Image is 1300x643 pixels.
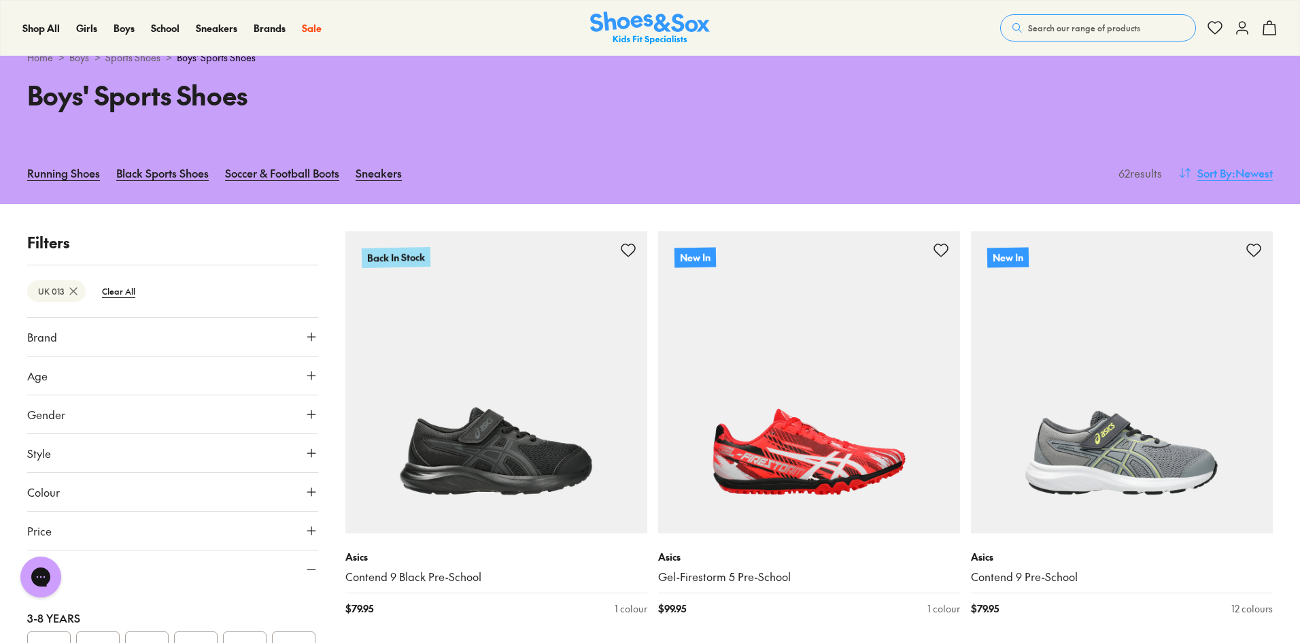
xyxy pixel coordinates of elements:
[971,231,1273,533] a: New In
[116,158,209,188] a: Black Sports Shoes
[114,21,135,35] a: Boys
[27,406,65,423] span: Gender
[76,21,97,35] a: Girls
[22,21,60,35] a: Shop All
[1178,158,1273,188] button: Sort By:Newest
[590,12,710,45] img: SNS_Logo_Responsive.svg
[27,318,318,356] button: Brand
[27,280,86,302] btn: UK 013
[1028,22,1140,34] span: Search our range of products
[27,523,52,539] span: Price
[27,158,100,188] a: Running Shoes
[971,601,999,616] span: $ 79.95
[151,21,179,35] a: School
[196,21,237,35] a: Sneakers
[1197,165,1232,181] span: Sort By
[177,50,256,65] span: Boys' Sports Shoes
[27,550,318,589] button: Size
[1113,165,1162,181] p: 62 results
[27,329,57,345] span: Brand
[658,231,960,533] a: New In
[27,367,48,384] span: Age
[345,601,373,616] span: $ 79.95
[971,550,1273,564] p: Asics
[658,570,960,584] a: Gel-Firestorm 5 Pre-School
[615,601,647,616] div: 1 colour
[927,601,960,616] div: 1 colour
[302,21,322,35] a: Sale
[105,50,160,65] a: Sports Shoes
[27,50,53,65] a: Home
[27,231,318,254] p: Filters
[674,246,717,269] p: New In
[27,512,318,550] button: Price
[27,395,318,433] button: Gender
[658,550,960,564] p: Asics
[69,50,89,65] a: Boys
[345,231,647,533] a: Back In Stock
[27,473,318,511] button: Colour
[345,550,647,564] p: Asics
[27,76,634,114] h1: Boys' Sports Shoes
[987,247,1029,267] p: New In
[27,445,51,461] span: Style
[27,434,318,472] button: Style
[14,552,68,602] iframe: Gorgias live chat messenger
[658,601,686,616] span: $ 99.95
[345,570,647,584] a: Contend 9 Black Pre-School
[1000,14,1196,42] button: Search our range of products
[27,50,1273,65] div: > > >
[27,610,318,626] div: 3-8 Years
[27,357,318,395] button: Age
[27,484,60,500] span: Colour
[1231,601,1273,616] div: 12 colours
[91,279,146,303] btn: Clear All
[254,21,286,35] a: Brands
[590,12,710,45] a: Shoes & Sox
[362,247,430,268] p: Back In Stock
[356,158,402,188] a: Sneakers
[225,158,339,188] a: Soccer & Football Boots
[1232,165,1273,181] span: : Newest
[971,570,1273,584] a: Contend 9 Pre-School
